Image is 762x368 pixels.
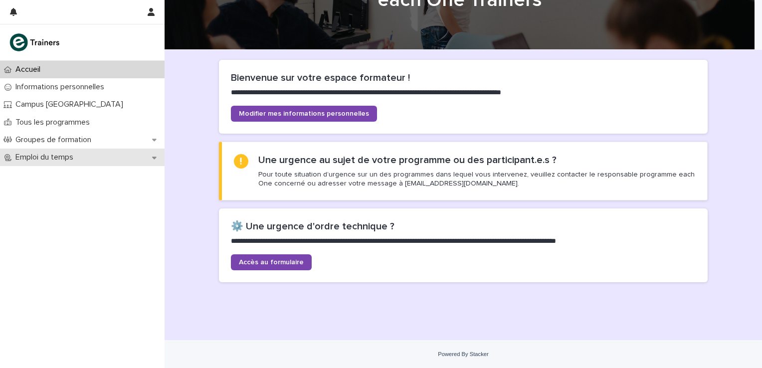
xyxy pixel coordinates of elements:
[231,72,696,84] h2: Bienvenue sur votre espace formateur !
[231,254,312,270] a: Accès au formulaire
[11,65,48,74] p: Accueil
[239,259,304,266] span: Accès au formulaire
[11,153,81,162] p: Emploi du temps
[258,154,557,166] h2: Une urgence au sujet de votre programme ou des participant.e.s ?
[11,118,98,127] p: Tous les programmes
[231,220,696,232] h2: ⚙️ Une urgence d'ordre technique ?
[8,32,63,52] img: K0CqGN7SDeD6s4JG8KQk
[11,135,99,145] p: Groupes de formation
[239,110,369,117] span: Modifier mes informations personnelles
[231,106,377,122] a: Modifier mes informations personnelles
[11,100,131,109] p: Campus [GEOGRAPHIC_DATA]
[258,170,695,188] p: Pour toute situation d’urgence sur un des programmes dans lequel vous intervenez, veuillez contac...
[438,351,488,357] a: Powered By Stacker
[11,82,112,92] p: Informations personnelles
